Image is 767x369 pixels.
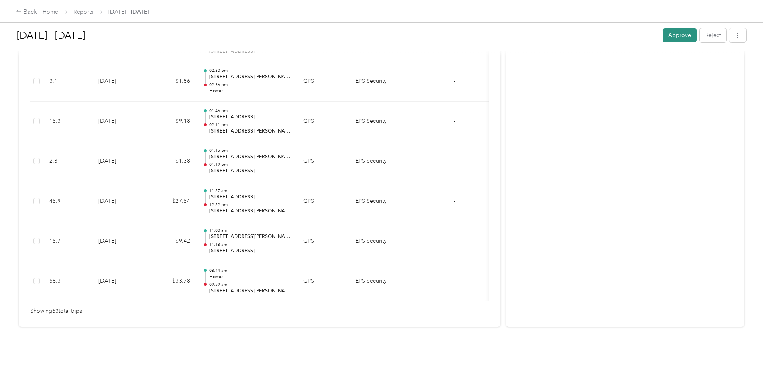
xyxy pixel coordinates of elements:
[209,202,290,208] p: 12:22 pm
[209,162,290,167] p: 01:19 pm
[43,261,92,302] td: 56.3
[43,181,92,222] td: 45.9
[148,221,196,261] td: $9.42
[209,114,290,121] p: [STREET_ADDRESS]
[209,128,290,135] p: [STREET_ADDRESS][PERSON_NAME]
[30,307,82,316] span: Showing 63 total trips
[209,122,290,128] p: 02:11 pm
[148,141,196,181] td: $1.38
[454,118,455,124] span: -
[209,282,290,287] p: 09:59 am
[454,77,455,84] span: -
[16,7,37,17] div: Back
[43,61,92,102] td: 3.1
[349,221,409,261] td: EPS Security
[297,181,349,222] td: GPS
[209,242,290,247] p: 11:18 am
[209,233,290,241] p: [STREET_ADDRESS][PERSON_NAME][PERSON_NAME]
[297,141,349,181] td: GPS
[92,181,148,222] td: [DATE]
[148,261,196,302] td: $33.78
[92,102,148,142] td: [DATE]
[209,88,290,95] p: Home
[43,141,92,181] td: 2.3
[209,194,290,201] p: [STREET_ADDRESS]
[454,198,455,204] span: -
[209,82,290,88] p: 02:36 pm
[148,102,196,142] td: $9.18
[349,102,409,142] td: EPS Security
[209,228,290,233] p: 11:00 am
[454,157,455,164] span: -
[209,188,290,194] p: 11:27 am
[297,261,349,302] td: GPS
[297,221,349,261] td: GPS
[209,287,290,295] p: [STREET_ADDRESS][PERSON_NAME][PERSON_NAME]
[209,73,290,81] p: [STREET_ADDRESS][PERSON_NAME]
[148,181,196,222] td: $27.54
[108,8,149,16] span: [DATE] - [DATE]
[92,221,148,261] td: [DATE]
[209,247,290,255] p: [STREET_ADDRESS]
[209,108,290,114] p: 01:46 pm
[209,208,290,215] p: [STREET_ADDRESS][PERSON_NAME]
[92,261,148,302] td: [DATE]
[209,148,290,153] p: 01:15 pm
[349,141,409,181] td: EPS Security
[92,141,148,181] td: [DATE]
[209,268,290,273] p: 08:44 am
[722,324,767,369] iframe: Everlance-gr Chat Button Frame
[297,61,349,102] td: GPS
[209,167,290,175] p: [STREET_ADDRESS]
[349,261,409,302] td: EPS Security
[454,277,455,284] span: -
[73,8,93,15] a: Reports
[663,28,697,42] button: Approve
[43,8,58,15] a: Home
[209,273,290,281] p: Home
[43,221,92,261] td: 15.7
[349,61,409,102] td: EPS Security
[148,61,196,102] td: $1.86
[43,102,92,142] td: 15.3
[297,102,349,142] td: GPS
[209,153,290,161] p: [STREET_ADDRESS][PERSON_NAME]
[349,181,409,222] td: EPS Security
[700,28,726,42] button: Reject
[17,26,657,45] h1: Sep 1 - 30, 2025
[209,68,290,73] p: 02:30 pm
[92,61,148,102] td: [DATE]
[454,237,455,244] span: -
